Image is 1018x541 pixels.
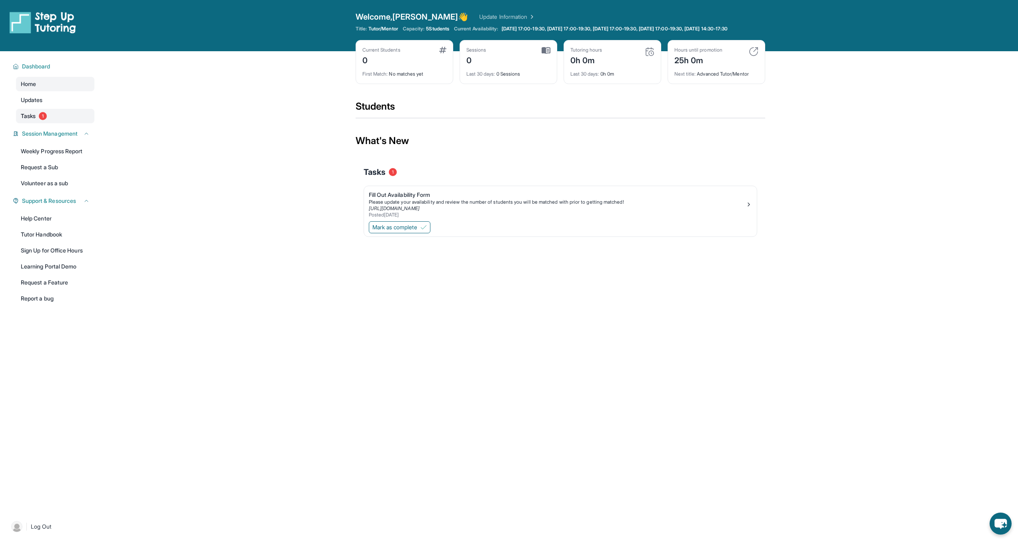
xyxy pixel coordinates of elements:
div: Please update your availability and review the number of students you will be matched with prior ... [369,199,746,205]
div: Tutoring hours [570,47,602,53]
span: [DATE] 17:00-19:30, [DATE] 17:00-19:30, [DATE] 17:00-19:30, [DATE] 17:00-19:30, [DATE] 14:30-17:30 [502,26,728,32]
a: Update Information [479,13,535,21]
div: 0 [362,53,400,66]
a: Weekly Progress Report [16,144,94,158]
img: user-img [11,521,22,532]
img: card [542,47,550,54]
a: Help Center [16,211,94,226]
a: Sign Up for Office Hours [16,243,94,258]
div: Students [356,100,765,118]
div: What's New [356,123,765,158]
span: Next title : [674,71,696,77]
span: Dashboard [22,62,50,70]
div: 0 [466,53,486,66]
div: No matches yet [362,66,446,77]
span: Current Availability: [454,26,498,32]
span: Title: [356,26,367,32]
span: Support & Resources [22,197,76,205]
a: Tutor Handbook [16,227,94,242]
img: card [645,47,654,56]
button: Session Management [19,130,90,138]
a: Request a Feature [16,275,94,290]
span: Tutor/Mentor [368,26,398,32]
span: Tasks [364,166,386,178]
a: [URL][DOMAIN_NAME] [369,205,420,211]
span: First Match : [362,71,388,77]
div: Sessions [466,47,486,53]
a: |Log Out [8,518,94,535]
span: Tasks [21,112,36,120]
a: Updates [16,93,94,107]
button: Mark as complete [369,221,430,233]
img: Mark as complete [420,224,427,230]
span: Capacity: [403,26,425,32]
button: Dashboard [19,62,90,70]
img: logo [10,11,76,34]
div: Fill Out Availability Form [369,191,746,199]
div: 0h 0m [570,66,654,77]
button: Support & Resources [19,197,90,205]
a: Request a Sub [16,160,94,174]
span: Session Management [22,130,78,138]
a: Volunteer as a sub [16,176,94,190]
span: | [26,522,28,531]
div: 25h 0m [674,53,722,66]
a: Fill Out Availability FormPlease update your availability and review the number of students you w... [364,186,757,220]
div: Posted [DATE] [369,212,746,218]
div: 0 Sessions [466,66,550,77]
a: Home [16,77,94,91]
div: Current Students [362,47,400,53]
button: chat-button [990,513,1012,535]
span: 1 [39,112,47,120]
a: Tasks1 [16,109,94,123]
span: Log Out [31,523,52,531]
span: 5 Students [426,26,449,32]
a: Learning Portal Demo [16,259,94,274]
a: [DATE] 17:00-19:30, [DATE] 17:00-19:30, [DATE] 17:00-19:30, [DATE] 17:00-19:30, [DATE] 14:30-17:30 [500,26,730,32]
a: Report a bug [16,291,94,306]
span: Home [21,80,36,88]
img: card [749,47,758,56]
img: Chevron Right [527,13,535,21]
span: Mark as complete [372,223,417,231]
span: 1 [389,168,397,176]
span: Welcome, [PERSON_NAME] 👋 [356,11,468,22]
span: Last 30 days : [570,71,599,77]
img: card [439,47,446,53]
span: Updates [21,96,43,104]
div: Advanced Tutor/Mentor [674,66,758,77]
span: Last 30 days : [466,71,495,77]
div: 0h 0m [570,53,602,66]
div: Hours until promotion [674,47,722,53]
